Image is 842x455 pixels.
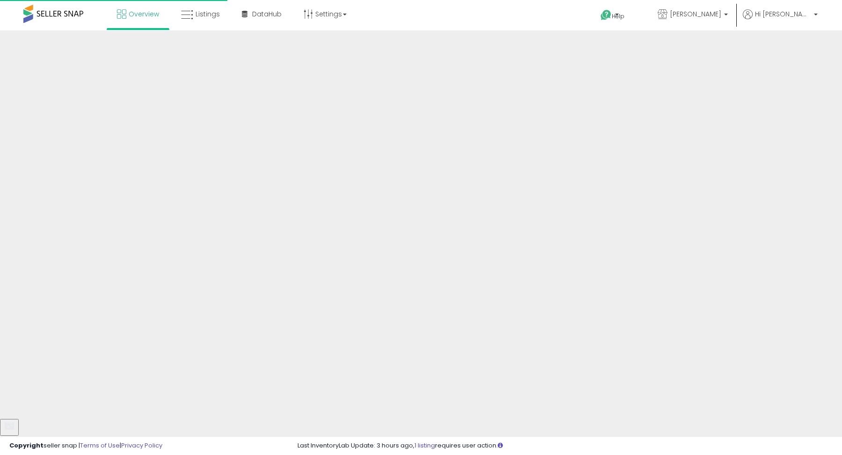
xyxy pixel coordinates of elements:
a: Help [593,2,643,30]
span: Overview [129,9,159,19]
span: [PERSON_NAME] [670,9,721,19]
a: Hi [PERSON_NAME] [743,9,818,30]
i: Get Help [600,9,612,21]
span: Listings [196,9,220,19]
span: Hi [PERSON_NAME] [755,9,811,19]
span: DataHub [252,9,282,19]
span: Help [612,12,624,20]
